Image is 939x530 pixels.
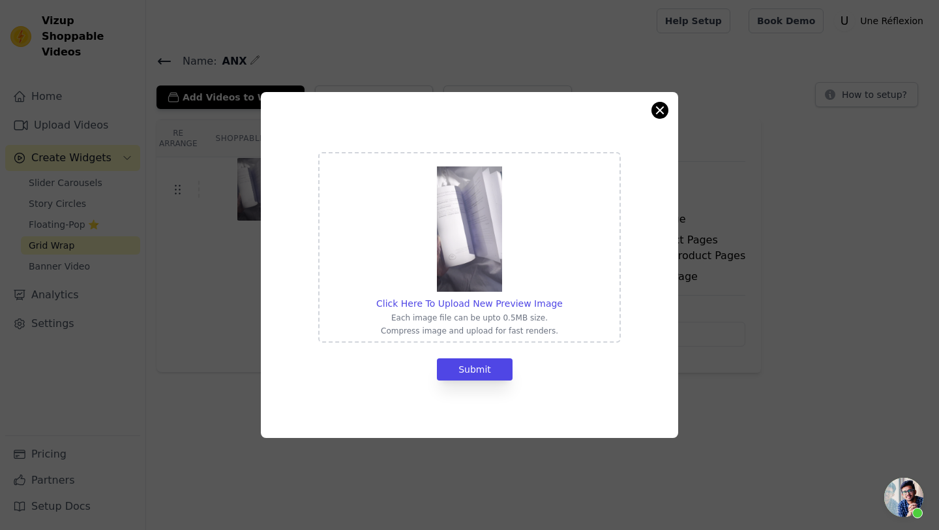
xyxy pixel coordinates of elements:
[437,358,513,381] button: Submit
[437,166,502,292] img: preview
[884,478,923,517] div: Ouvrir le chat
[376,313,563,323] p: Each image file can be upto 0.5MB size.
[376,326,563,336] p: Compress image and upload for fast renders.
[652,102,668,118] button: Close modal
[376,298,563,309] span: Click Here To Upload New Preview Image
